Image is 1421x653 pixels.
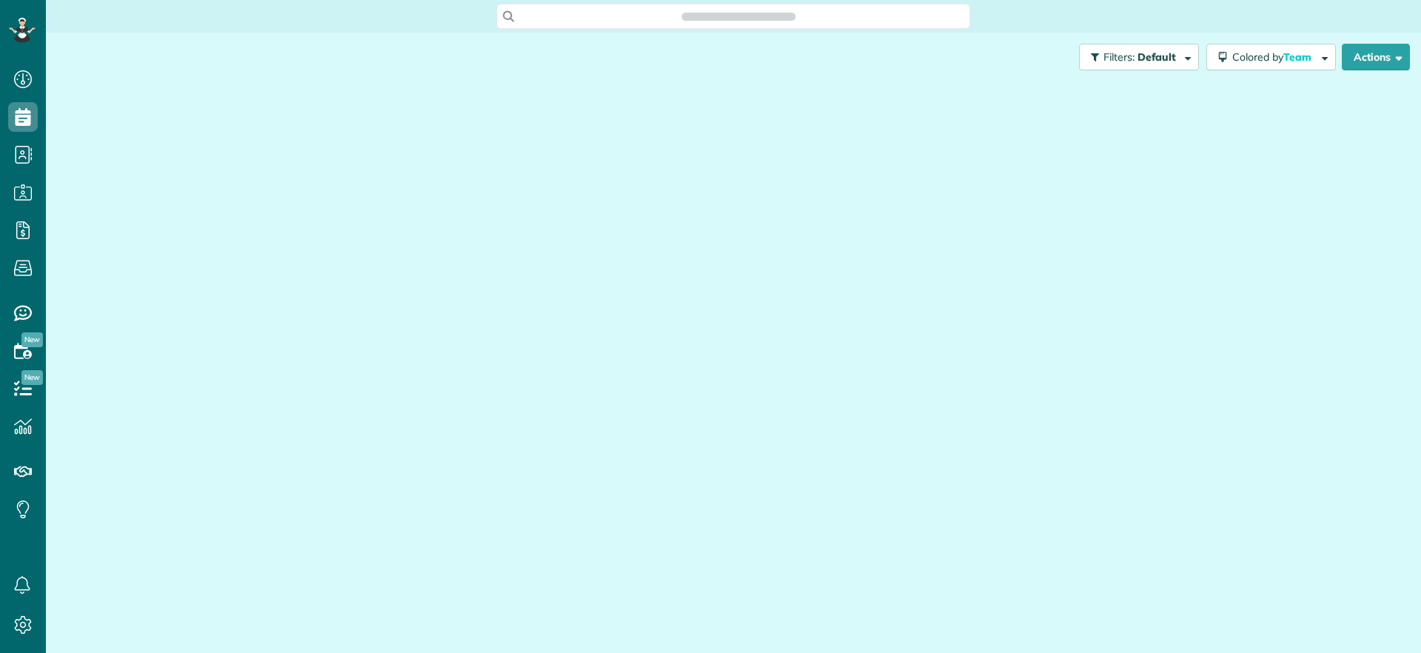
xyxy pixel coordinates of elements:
button: Colored byTeam [1206,44,1336,70]
button: Filters: Default [1079,44,1199,70]
span: Filters: [1103,50,1135,64]
span: Team [1283,50,1314,64]
span: Colored by [1232,50,1317,64]
span: New [21,370,43,385]
span: Search ZenMaid… [696,9,780,24]
span: Default [1138,50,1177,64]
button: Actions [1342,44,1410,70]
span: New [21,332,43,347]
a: Filters: Default [1072,44,1199,70]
